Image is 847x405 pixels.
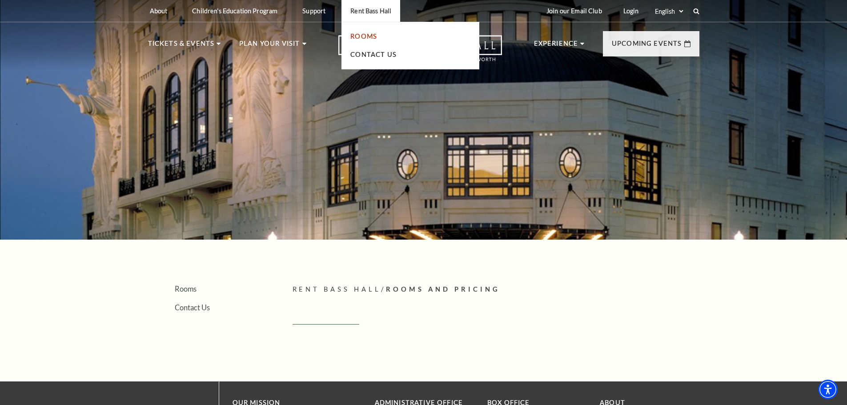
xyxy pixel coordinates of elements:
p: Tickets & Events [148,38,215,54]
p: Plan Your Visit [239,38,300,54]
p: Support [302,7,325,15]
p: Experience [534,38,578,54]
span: Rent Bass Hall [293,285,381,293]
p: Upcoming Events [612,38,682,54]
a: Rooms [350,32,377,40]
a: Contact Us [175,303,210,312]
select: Select: [653,7,685,16]
p: / [293,284,699,295]
div: Accessibility Menu [818,380,838,399]
p: Rent Bass Hall [350,7,391,15]
a: Open this option [306,35,534,70]
span: Rooms And Pricing [386,285,500,293]
p: Children's Education Program [192,7,277,15]
a: Rooms [175,285,197,293]
a: Contact Us [350,51,397,58]
p: About [150,7,168,15]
